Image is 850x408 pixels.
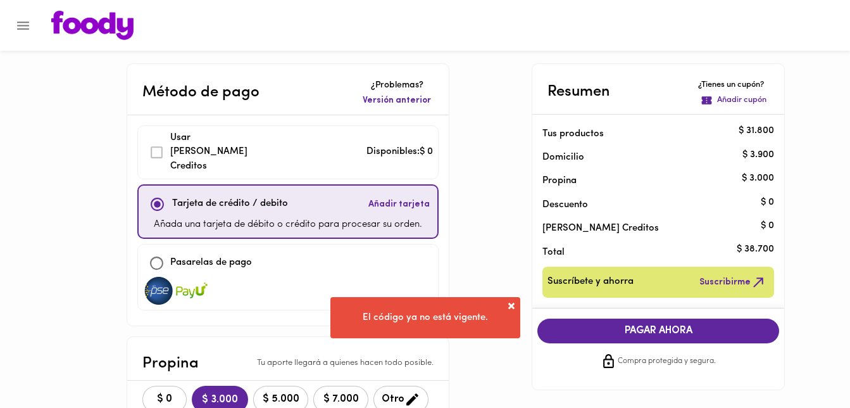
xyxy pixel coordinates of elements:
p: Método de pago [142,81,259,104]
button: Añadir cupón [698,92,769,109]
p: Usar [PERSON_NAME] Creditos [170,131,259,174]
button: Añadir tarjeta [366,191,432,218]
span: $ 5.000 [261,393,300,405]
p: $ 0 [761,196,774,209]
p: Resumen [547,80,610,103]
p: ¿Tienes un cupón? [698,79,769,91]
img: logo.png [51,11,134,40]
p: Pasarelas de pago [170,256,252,271]
span: Versión anterior [363,94,431,107]
p: Total [542,246,754,259]
p: Tu aporte llegará a quienes hacen todo posible. [257,357,434,369]
p: $ 3.000 [742,172,774,185]
span: Suscribirme [699,274,766,290]
p: Añadir cupón [717,94,766,106]
p: Descuento [542,198,588,212]
button: Versión anterior [360,92,434,110]
img: visa [143,277,175,305]
p: Disponibles: $ 0 [366,145,433,160]
button: Suscribirme [697,272,769,293]
p: Tus productos [542,127,754,141]
p: Tarjeta de crédito / debito [172,197,288,212]
span: PAGAR AHORA [550,325,766,337]
p: ¿Problemas? [360,79,434,92]
span: Compra protegida y segura. [618,355,716,368]
p: Domicilio [542,151,584,164]
span: $ 0 [151,393,178,405]
img: visa [176,277,208,305]
span: El código ya no está vigente. [363,313,488,322]
p: Añada una tarjeta de débito o crédito para procesar su orden. [154,218,422,233]
iframe: Messagebird Livechat Widget [777,335,837,395]
span: $ 3.000 [202,394,238,406]
p: $ 3.900 [742,148,774,162]
p: Propina [142,352,199,375]
span: Otro [382,392,420,407]
p: $ 31.800 [739,125,774,138]
p: Propina [542,174,754,188]
span: Suscríbete y ahorra [547,274,634,290]
span: $ 7.000 [322,393,360,405]
button: Menu [8,10,39,41]
p: $ 0 [761,219,774,233]
p: [PERSON_NAME] Creditos [542,222,754,235]
span: Añadir tarjeta [368,198,430,211]
p: $ 38.700 [737,243,774,257]
button: PAGAR AHORA [537,319,779,343]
